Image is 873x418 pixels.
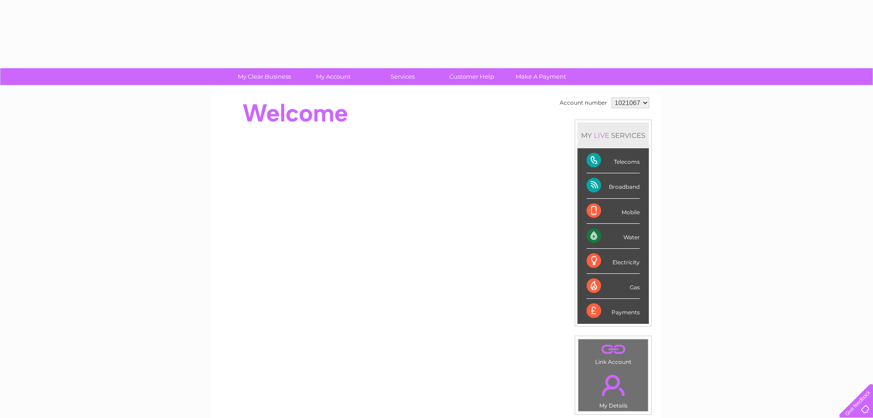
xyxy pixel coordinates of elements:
a: Customer Help [434,68,509,85]
div: LIVE [592,131,611,140]
div: Telecoms [587,148,640,173]
a: Services [365,68,440,85]
div: MY SERVICES [577,122,649,148]
td: Link Account [578,339,648,368]
div: Mobile [587,199,640,224]
td: Account number [557,95,609,111]
td: My Details [578,367,648,412]
div: Broadband [587,173,640,198]
div: Gas [587,274,640,299]
a: My Clear Business [227,68,302,85]
a: . [581,342,646,358]
a: My Account [296,68,371,85]
a: Make A Payment [503,68,578,85]
div: Water [587,224,640,249]
div: Payments [587,299,640,323]
a: . [581,369,646,401]
div: Electricity [587,249,640,274]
